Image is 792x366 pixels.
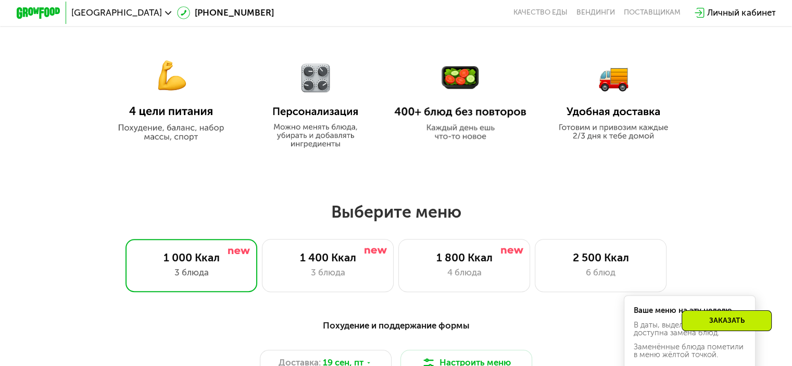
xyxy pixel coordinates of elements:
[634,307,746,314] div: Ваше меню на эту неделю
[273,266,382,279] div: 3 блюда
[682,310,772,331] div: Заказать
[624,8,681,17] div: поставщикам
[634,321,746,337] div: В даты, выделенные желтым, доступна замена блюд.
[410,251,519,264] div: 1 800 Ккал
[634,343,746,359] div: Заменённые блюда пометили в меню жёлтой точкой.
[410,266,519,279] div: 4 блюда
[707,6,775,19] div: Личный кабинет
[546,251,655,264] div: 2 500 Ккал
[137,266,246,279] div: 3 блюда
[513,8,568,17] a: Качество еды
[70,319,722,332] div: Похудение и поддержание формы
[71,8,162,17] span: [GEOGRAPHIC_DATA]
[177,6,274,19] a: [PHONE_NUMBER]
[546,266,655,279] div: 6 блюд
[35,201,757,222] h2: Выберите меню
[273,251,382,264] div: 1 400 Ккал
[576,8,615,17] a: Вендинги
[137,251,246,264] div: 1 000 Ккал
